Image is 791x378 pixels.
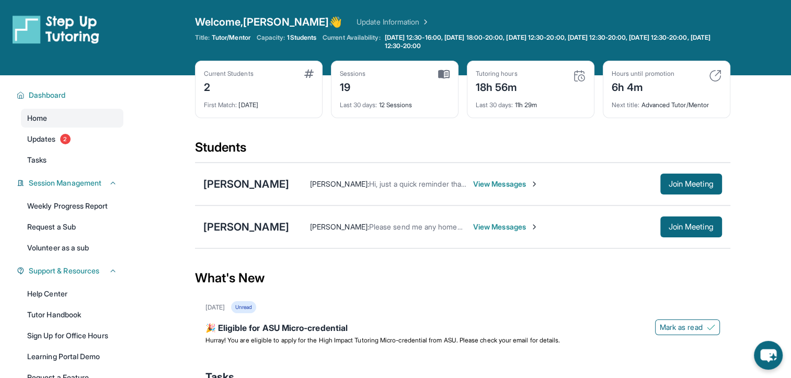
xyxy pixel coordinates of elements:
[655,319,720,335] button: Mark as read
[419,17,430,27] img: Chevron Right
[29,266,99,276] span: Support & Resources
[476,95,586,109] div: 11h 29m
[257,33,285,42] span: Capacity:
[21,284,123,303] a: Help Center
[204,95,314,109] div: [DATE]
[203,177,289,191] div: [PERSON_NAME]
[357,17,430,27] a: Update Information
[573,70,586,82] img: card
[27,134,56,144] span: Updates
[21,326,123,345] a: Sign Up for Office Hours
[612,101,640,109] span: Next title :
[660,216,722,237] button: Join Meeting
[195,255,730,301] div: What's New
[29,178,101,188] span: Session Management
[669,181,714,187] span: Join Meeting
[21,238,123,257] a: Volunteer as a sub
[383,33,730,50] a: [DATE] 12:30-16:00, [DATE] 18:00-20:00, [DATE] 12:30-20:00, [DATE] 12:30-20:00, [DATE] 12:30-20:0...
[205,303,225,312] div: [DATE]
[25,266,117,276] button: Support & Resources
[754,341,783,370] button: chat-button
[195,139,730,162] div: Students
[340,95,450,109] div: 12 Sessions
[231,301,256,313] div: Unread
[660,322,703,333] span: Mark as read
[13,15,99,44] img: logo
[369,222,515,231] span: Please send me any homework beforehand.
[21,109,123,128] a: Home
[204,70,254,78] div: Current Students
[21,197,123,215] a: Weekly Progress Report
[212,33,250,42] span: Tutor/Mentor
[195,33,210,42] span: Title:
[205,336,560,344] span: Hurray! You are eligible to apply for the High Impact Tutoring Micro-credential from ASU. Please ...
[25,178,117,188] button: Session Management
[340,78,366,95] div: 19
[21,217,123,236] a: Request a Sub
[310,179,369,188] span: [PERSON_NAME] :
[473,222,538,232] span: View Messages
[287,33,316,42] span: 1 Students
[21,305,123,324] a: Tutor Handbook
[204,101,237,109] span: First Match :
[612,70,674,78] div: Hours until promotion
[323,33,380,50] span: Current Availability:
[29,90,66,100] span: Dashboard
[438,70,450,79] img: card
[476,78,518,95] div: 18h 56m
[707,323,715,331] img: Mark as read
[340,101,377,109] span: Last 30 days :
[669,224,714,230] span: Join Meeting
[21,347,123,366] a: Learning Portal Demo
[60,134,71,144] span: 2
[204,78,254,95] div: 2
[476,70,518,78] div: Tutoring hours
[530,180,538,188] img: Chevron-Right
[476,101,513,109] span: Last 30 days :
[25,90,117,100] button: Dashboard
[27,113,47,123] span: Home
[612,78,674,95] div: 6h 4m
[304,70,314,78] img: card
[612,95,721,109] div: Advanced Tutor/Mentor
[205,322,720,336] div: 🎉 Eligible for ASU Micro-credential
[709,70,721,82] img: card
[203,220,289,234] div: [PERSON_NAME]
[530,223,538,231] img: Chevron-Right
[385,33,728,50] span: [DATE] 12:30-16:00, [DATE] 18:00-20:00, [DATE] 12:30-20:00, [DATE] 12:30-20:00, [DATE] 12:30-20:0...
[21,151,123,169] a: Tasks
[340,70,366,78] div: Sessions
[195,15,342,29] span: Welcome, [PERSON_NAME] 👋
[27,155,47,165] span: Tasks
[310,222,369,231] span: [PERSON_NAME] :
[21,130,123,148] a: Updates2
[473,179,538,189] span: View Messages
[660,174,722,194] button: Join Meeting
